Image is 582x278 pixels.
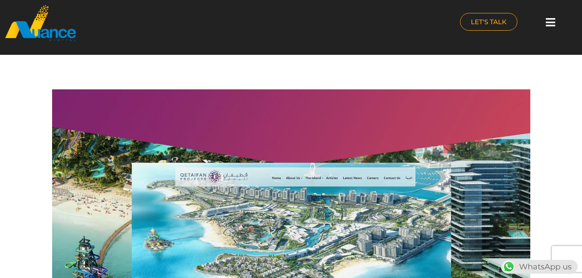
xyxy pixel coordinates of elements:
[502,260,516,274] img: WhatsApp
[4,4,77,42] img: nuance-qatar_logo
[501,262,578,272] a: WhatsAppWhatsApp us
[471,19,507,25] span: LET'S TALK
[501,260,578,274] div: WhatsApp us
[460,13,517,31] a: LET'S TALK
[4,4,287,42] a: nuance-qatar_logo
